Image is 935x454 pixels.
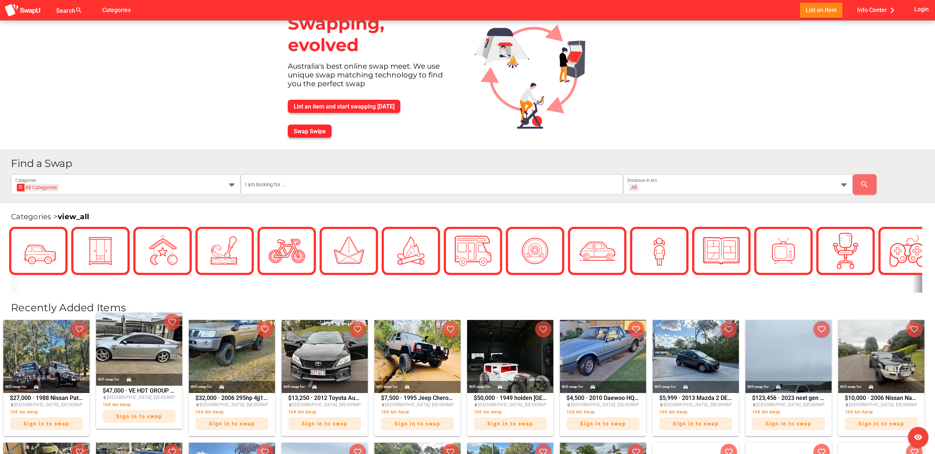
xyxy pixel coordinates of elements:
span: 16K km Away [288,409,316,415]
span: [GEOGRAPHIC_DATA], [GEOGRAPHIC_DATA] [571,402,662,407]
span: Categories [102,4,131,16]
div: Will swap for [747,383,769,391]
div: Will swap for [562,383,583,391]
span: Sign in to swap [394,421,440,427]
span: Sign in to swap [23,421,69,427]
div: $7,500 · 1995 Jeep Cherokee [381,395,454,434]
div: $27,000 · 1988 Nissan Patrol [10,395,83,434]
div: $47,000 · VE HDT GROUP 3 SSV SS [103,388,176,427]
span: [GEOGRAPHIC_DATA], [GEOGRAPHIC_DATA] [756,402,847,407]
a: Categories [96,6,137,13]
input: I am looking for ... [245,174,619,195]
span: 16K km Away [195,409,224,415]
img: nicholas.robertson%2Bfacebook%40swapu.com.au%2F782857654295904%2F782857654295904-photo-0.jpg [374,320,461,393]
i: search [860,180,869,189]
span: Sign in to swap [209,421,255,427]
a: Will swap for$10,000 · 2006 Nissan Navara[GEOGRAPHIC_DATA], [GEOGRAPHIC_DATA]16K km AwaySign in t... [836,320,926,436]
button: Login [913,3,931,16]
div: $50,000 · 1949 holden [GEOGRAPHIC_DATA] [474,395,547,434]
span: [GEOGRAPHIC_DATA], [GEOGRAPHIC_DATA] [385,402,476,407]
i: place [288,403,293,407]
img: nicholas.robertson%2Bfacebook%40swapu.com.au%2F857111749894730%2F857111749894730-photo-0.jpg [189,320,275,393]
div: Australia's best online swap meet. We use unique swap matching technology to find you the perfect... [282,62,463,94]
button: Info Center [851,3,904,18]
span: 16K km Away [10,409,38,415]
button: Swap Swipe [288,125,332,138]
div: Will swap for [376,383,398,391]
span: Sign in to swap [487,421,533,427]
h1: Find a Swap [11,158,929,169]
span: 16K km Away [474,409,502,415]
i: place [566,403,571,407]
i: place [845,403,849,407]
div: Will swap for [840,383,862,391]
div: Will swap for [283,383,305,391]
i: visibility [914,433,923,442]
div: $5,999 · 2013 Mazda 2 DE Series 2 Neo Hatchback 5dr Man 5sp 1.5i [MY13] [659,395,732,434]
button: List an Item [800,3,843,18]
div: Will swap for [654,383,676,391]
div: $4,500 · 2010 Daewoo HQ holden [566,395,640,434]
img: nicholas.robertson%2Bfacebook%40swapu.com.au%2F728336169807312%2F728336169807312-photo-0.jpg [838,320,924,393]
a: Will swap for$27,000 · 1988 Nissan Patrol[GEOGRAPHIC_DATA], [GEOGRAPHIC_DATA]16K km AwaySign in t... [1,320,91,436]
a: Will swap for$123,456 · 2023 next gen ranger sport[GEOGRAPHIC_DATA], [GEOGRAPHIC_DATA]16K km Away... [744,320,833,436]
span: Sign in to swap [302,421,348,427]
i: place [474,403,478,407]
span: Sign in to swap [766,421,812,427]
i: place [10,403,14,407]
div: Swapping, evolved [282,7,463,62]
div: $10,000 · 2006 Nissan Navara [845,395,918,434]
a: Will swap for$4,500 · 2010 Daewoo HQ holden[GEOGRAPHIC_DATA], [GEOGRAPHIC_DATA]16K km AwaySign in... [558,320,648,436]
span: Login [914,4,929,14]
span: 16K km Away [752,409,780,415]
button: List an item and start swapping [DATE] [288,100,400,113]
div: Will swap for [469,383,491,391]
div: $123,456 · 2023 next gen ranger sport [752,395,825,434]
i: place [752,403,756,407]
span: Swap Swipe [294,128,326,135]
div: Will swap for [191,383,212,391]
img: nicholas.robertson%2Bfacebook%40swapu.com.au%2F797432119622515%2F797432119622515-photo-0.jpg [282,320,368,393]
span: [GEOGRAPHIC_DATA], [GEOGRAPHIC_DATA] [664,402,755,407]
span: 16K km Away [845,409,873,415]
span: Categories > [11,212,89,221]
a: Will swap for$32,000 · 2006 295hp 4jj1 Nissan patrol[GEOGRAPHIC_DATA], [GEOGRAPHIC_DATA]16K km Aw... [187,320,277,436]
i: place [103,396,107,400]
span: Sign in to swap [858,421,904,427]
a: Will swap for$50,000 · 1949 holden [GEOGRAPHIC_DATA][GEOGRAPHIC_DATA], [GEOGRAPHIC_DATA]16K km Aw... [465,320,555,436]
div: All Categories [19,184,57,191]
div: Will swap for [98,375,119,384]
button: Categories [96,3,137,18]
img: nicholas.robertson%2Bfacebook%40swapu.com.au%2F9660968530615362%2F9660968530615362-photo-0.jpg [3,320,89,393]
span: 16K km Away [566,409,595,415]
a: Will swap for$13,250 · 2012 Toyota Aurion[GEOGRAPHIC_DATA], [GEOGRAPHIC_DATA]16K km AwaySign in t... [280,320,370,436]
i: false [91,6,100,15]
span: 16K km Away [659,409,687,415]
span: Sign in to swap [673,421,719,427]
a: Will swap for$5,999 · 2013 Mazda 2 DE Series 2 Neo Hatchback 5dr Man 5sp 1.5i [MY13][GEOGRAPHIC_D... [651,320,741,436]
span: [GEOGRAPHIC_DATA], [GEOGRAPHIC_DATA] [14,402,105,407]
span: 16K km Away [103,402,131,407]
i: place [659,403,664,407]
img: nicholas.robertson%2Bfacebook%40swapu.com.au%2F728765206672519%2F728765206672519-photo-0.jpg [745,320,832,393]
img: nicholas.robertson%2Bfacebook%40swapu.com.au%2F751260124316234%2F751260124316234-photo-0.jpg [653,320,739,393]
img: nicholas.robertson%2Bfacebook%40swapu.com.au%2F753635670481333%2F753635670481333-photo-0.jpg [560,320,646,393]
div: Will swap for [5,383,27,391]
img: Graphic.svg [469,1,603,137]
span: [GEOGRAPHIC_DATA], [GEOGRAPHIC_DATA] [478,402,569,407]
div: $32,000 · 2006 295hp 4jj1 Nissan patrol [195,395,268,434]
div: $13,250 · 2012 Toyota Aurion [288,395,361,434]
img: nicholas.robertson%2Bfacebook%40swapu.com.au%2F955467596713340%2F955467596713340-photo-0.jpg [96,313,182,386]
a: view_all [58,212,89,221]
span: Recently Added Items [11,301,126,314]
i: chevron_right [887,5,898,16]
div: All [631,184,637,191]
i: place [381,403,385,407]
i: place [195,403,200,407]
span: Sign in to swap [580,421,626,427]
span: 16K km Away [381,409,409,415]
img: nicholas.robertson%2Bfacebook%40swapu.com.au%2F753745587006596%2F753745587006596-photo-0.jpg [467,320,553,393]
a: Will swap for$7,500 · 1995 Jeep Cherokee[GEOGRAPHIC_DATA], [GEOGRAPHIC_DATA]16K km AwaySign in to... [373,320,462,436]
a: Will swap for$47,000 · VE HDT GROUP 3 SSV SS[GEOGRAPHIC_DATA], [GEOGRAPHIC_DATA]16K km AwaySign i... [94,320,184,436]
span: Sign in to swap [116,413,162,419]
